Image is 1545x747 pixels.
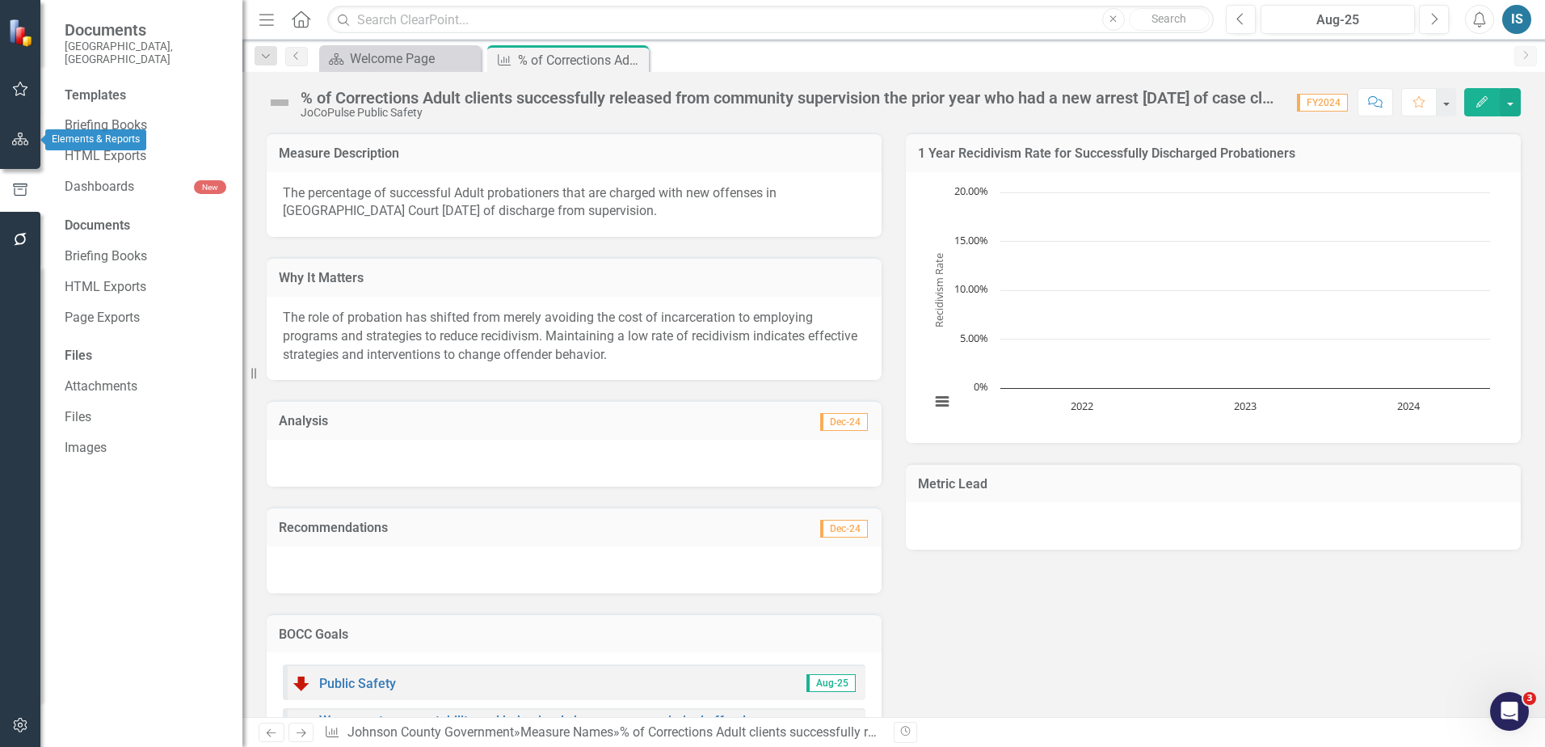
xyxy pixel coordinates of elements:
text: Recidivism Rate [932,253,946,327]
img: Not Defined [292,717,311,736]
a: Dashboards [65,178,194,196]
div: » » [324,724,882,742]
span: Search [1151,12,1186,25]
div: Elements & Reports [45,129,146,150]
button: Search [1129,8,1210,31]
div: Documents [65,217,226,235]
text: 0% [974,379,988,394]
a: Page Exports [65,309,226,327]
div: % of Corrections Adult clients successfully released from community supervision the prior year wh... [518,50,645,70]
a: Measure Names [520,724,613,740]
text: 20.00% [954,184,988,198]
a: Welcome Page [323,49,477,69]
span: The role of probation has shifted from merely avoiding the cost of incarceration to employing pro... [283,310,857,362]
a: HTML Exports [65,147,226,166]
h3: Why It Matters [279,271,869,285]
h3: Analysis [279,414,575,428]
span: 3 [1523,692,1536,705]
a: Briefing Books [65,116,226,135]
text: 5.00% [960,331,988,345]
span: Dec-24 [820,520,868,538]
iframe: Intercom live chat [1490,692,1529,731]
text: 2023 [1234,399,1257,413]
a: Files [65,408,226,427]
text: 2022 [1071,399,1093,413]
text: 2024 [1397,399,1421,413]
button: View chart menu, Chart [931,390,954,413]
div: % of Corrections Adult clients successfully released from community supervision the prior year wh... [301,89,1281,107]
div: Files [65,347,226,365]
button: Aug-25 [1261,5,1415,34]
button: IS [1502,5,1531,34]
img: Below Plan [292,673,311,693]
text: 10.00% [954,281,988,296]
input: Search ClearPoint... [327,6,1214,34]
span: The percentage of successful Adult probationers that are charged with new offenses in [GEOGRAPHIC... [283,185,777,219]
div: Aug-25 [1266,11,1409,30]
img: ClearPoint Strategy [8,18,36,46]
a: Johnson County Government [347,724,514,740]
a: Public Safety [319,676,396,691]
div: % of Corrections Adult clients successfully released from community supervision the prior year wh... [620,724,1412,740]
a: HTML Exports [65,278,226,297]
a: Attachments [65,378,226,396]
img: Not Defined [267,90,293,116]
h3: Metric Lead [918,477,1509,492]
h3: Measure Description [279,146,869,161]
div: Templates [65,87,226,105]
div: Chart. Highcharts interactive chart. [922,184,1505,427]
small: [GEOGRAPHIC_DATA], [GEOGRAPHIC_DATA] [65,40,226,66]
h3: BOCC Goals [279,627,869,642]
div: Welcome Page [350,49,477,69]
div: JoCoPulse Public Safety [301,107,1281,119]
a: Briefing Books [65,247,226,266]
text: 15.00% [954,233,988,247]
span: FY2024 [1297,94,1348,112]
span: Aug-25 [806,674,856,692]
span: Dec-24 [820,413,868,431]
h3: Recommendations [279,521,685,535]
svg: Interactive chart [922,184,1498,427]
a: Images [65,439,226,458]
span: Documents [65,20,226,40]
h3: 1 Year Recidivism Rate for Successfully Discharged Probationers [918,146,1509,161]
